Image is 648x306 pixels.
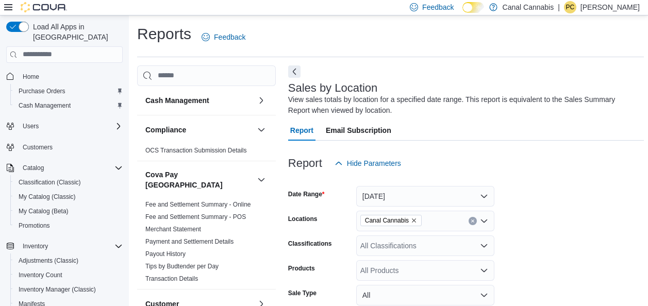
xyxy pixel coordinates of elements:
[29,22,123,42] span: Load All Apps in [GEOGRAPHIC_DATA]
[360,215,422,226] span: Canal Cannabis
[10,282,127,297] button: Inventory Manager (Classic)
[19,87,65,95] span: Purchase Orders
[255,124,268,136] button: Compliance
[19,240,52,252] button: Inventory
[19,285,96,294] span: Inventory Manager (Classic)
[145,95,209,106] h3: Cash Management
[19,120,123,132] span: Users
[14,269,123,281] span: Inventory Count
[145,213,246,221] span: Fee and Settlement Summary - POS
[19,120,43,132] button: Users
[19,162,123,174] span: Catalog
[365,215,409,226] span: Canal Cannabis
[2,140,127,155] button: Customers
[330,153,405,174] button: Hide Parameters
[14,191,80,203] a: My Catalog (Classic)
[145,238,234,245] a: Payment and Settlement Details
[480,242,488,250] button: Open list of options
[10,218,127,233] button: Promotions
[137,144,276,161] div: Compliance
[145,226,201,233] a: Merchant Statement
[145,250,186,258] a: Payout History
[23,73,39,81] span: Home
[14,176,123,189] span: Classification (Classic)
[10,175,127,190] button: Classification (Classic)
[356,186,494,207] button: [DATE]
[14,99,75,112] a: Cash Management
[23,143,53,151] span: Customers
[469,217,477,225] button: Clear input
[347,158,401,168] span: Hide Parameters
[288,82,378,94] h3: Sales by Location
[19,178,81,186] span: Classification (Classic)
[411,217,417,224] button: Remove Canal Cannabis from selection in this group
[145,250,186,258] span: Payout History
[14,205,123,217] span: My Catalog (Beta)
[326,120,391,141] span: Email Subscription
[145,146,247,155] span: OCS Transaction Submission Details
[23,122,39,130] span: Users
[14,205,73,217] a: My Catalog (Beta)
[288,289,317,297] label: Sale Type
[10,190,127,204] button: My Catalog (Classic)
[2,119,127,133] button: Users
[10,84,127,98] button: Purchase Orders
[145,200,251,209] span: Fee and Settlement Summary - Online
[288,157,322,169] h3: Report
[214,32,245,42] span: Feedback
[288,264,315,273] label: Products
[255,94,268,107] button: Cash Management
[137,198,276,289] div: Cova Pay [GEOGRAPHIC_DATA]
[145,169,253,190] button: Cova Pay [GEOGRAPHIC_DATA]
[145,125,253,135] button: Compliance
[145,262,219,270] span: Tips by Budtender per Day
[356,285,494,305] button: All
[503,1,554,13] p: Canal Cannabis
[145,201,251,208] a: Fee and Settlement Summary - Online
[558,1,560,13] p: |
[19,222,50,230] span: Promotions
[19,101,71,110] span: Cash Management
[566,1,575,13] span: PC
[14,176,85,189] a: Classification (Classic)
[14,219,54,232] a: Promotions
[14,99,123,112] span: Cash Management
[19,162,48,174] button: Catalog
[145,225,201,233] span: Merchant Statement
[19,193,76,201] span: My Catalog (Classic)
[288,240,332,248] label: Classifications
[422,2,454,12] span: Feedback
[2,161,127,175] button: Catalog
[19,257,78,265] span: Adjustments (Classic)
[197,27,250,47] a: Feedback
[14,254,82,267] a: Adjustments (Classic)
[10,253,127,268] button: Adjustments (Classic)
[14,191,123,203] span: My Catalog (Classic)
[2,69,127,84] button: Home
[288,215,318,223] label: Locations
[288,65,301,78] button: Next
[19,141,123,154] span: Customers
[19,240,123,252] span: Inventory
[580,1,640,13] p: [PERSON_NAME]
[288,190,325,198] label: Date Range
[290,120,313,141] span: Report
[14,269,67,281] a: Inventory Count
[480,217,488,225] button: Open list of options
[145,213,246,220] a: Fee and Settlement Summary - POS
[255,174,268,186] button: Cova Pay [GEOGRAPHIC_DATA]
[19,207,69,215] span: My Catalog (Beta)
[10,204,127,218] button: My Catalog (Beta)
[462,2,484,13] input: Dark Mode
[14,85,70,97] a: Purchase Orders
[145,125,186,135] h3: Compliance
[14,219,123,232] span: Promotions
[14,283,100,296] a: Inventory Manager (Classic)
[19,141,57,154] a: Customers
[14,85,123,97] span: Purchase Orders
[19,271,62,279] span: Inventory Count
[19,71,43,83] a: Home
[145,95,253,106] button: Cash Management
